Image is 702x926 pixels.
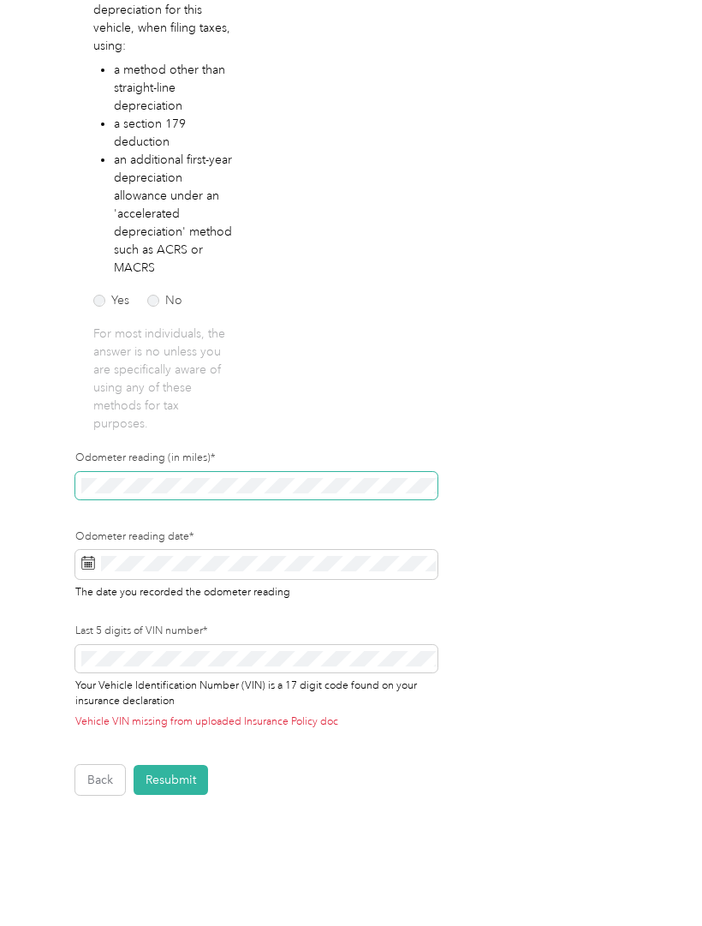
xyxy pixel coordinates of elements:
span: The date you recorded the odometer reading [75,582,290,599]
button: Resubmit [134,765,208,795]
label: Odometer reading (in miles)* [75,451,437,466]
label: Last 5 digits of VIN number* [75,624,437,639]
p: Vehicle VIN missing from uploaded Insurance Policy doc [75,714,437,730]
p: For most individuals, the answer is no unless you are specifically aware of using any of these me... [93,325,235,433]
label: Yes [93,295,129,307]
li: a section 179 deduction [114,115,235,151]
li: a method other than straight-line depreciation [114,61,235,115]
button: Back [75,765,125,795]
label: No [147,295,182,307]
span: Your Vehicle Identification Number (VIN) is a 17 digit code found on your insurance declaration [75,676,417,707]
li: an additional first-year depreciation allowance under an 'accelerated depreciation' method such a... [114,151,235,277]
iframe: Everlance-gr Chat Button Frame [606,830,702,926]
label: Odometer reading date* [75,529,437,545]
